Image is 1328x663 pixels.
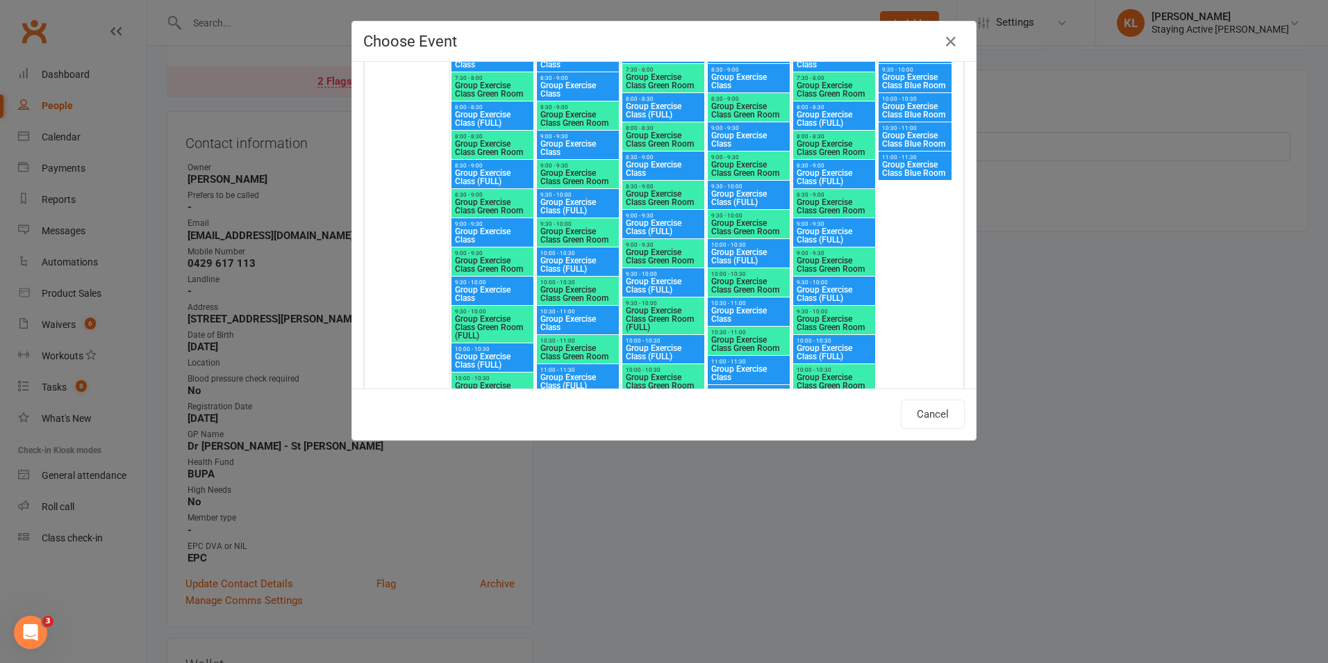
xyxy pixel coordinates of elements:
span: 3 [42,616,53,627]
span: 9:00 - 9:30 [540,163,616,169]
span: 10:00 - 10:30 [625,338,702,344]
span: 9:00 - 9:30 [625,242,702,248]
iframe: Intercom live chat [14,616,47,649]
span: 9:00 - 9:30 [796,221,872,227]
span: Group Exercise Class Green Room [796,315,872,331]
span: Group Exercise Class Green Room [711,161,787,177]
span: Group Exercise Class (FULL) [540,373,616,390]
span: 9:30 - 10:00 [454,309,531,315]
span: Group Exercise Class (FULL) [540,256,616,273]
button: Cancel [901,400,965,429]
span: 11:30 - 12:00 [711,388,787,394]
span: 9:30 - 10:00 [625,300,702,306]
span: 9:00 - 9:30 [454,250,531,256]
span: 10:00 - 10:30 [796,367,872,373]
span: Group Exercise Class (FULL) [540,198,616,215]
span: Group Exercise Class Green Room (FULL) [454,315,531,340]
span: 8:30 - 9:00 [711,96,787,102]
span: 9:00 - 9:30 [540,133,616,140]
span: 10:00 - 10:30 [540,250,616,256]
span: Group Exercise Class [625,161,702,177]
h4: Choose Event [363,33,965,50]
span: Group Exercise Class [540,315,616,331]
span: Group Exercise Class Green Room [454,256,531,273]
span: Group Exercise Class [540,140,616,156]
span: Group Exercise Class Green Room [540,169,616,186]
span: 9:30 - 10:00 [881,67,949,73]
span: Group Exercise Class Green Room [540,344,616,361]
span: Group Exercise Class Green Room (FULL) [454,382,531,407]
span: Group Exercise Class Green Room [711,102,787,119]
span: Group Exercise Class (FULL) [796,110,872,127]
span: Group Exercise Class Green Room [796,81,872,98]
span: Group Exercise Class Green Room [625,73,702,90]
span: 8:30 - 9:00 [540,75,616,81]
span: 9:00 - 9:30 [711,125,787,131]
span: Group Exercise Class [711,73,787,90]
span: Group Exercise Class Green Room [625,131,702,148]
span: 8:30 - 9:00 [796,163,872,169]
span: 11:00 - 11:30 [540,367,616,373]
span: Group Exercise Class (FULL) [625,277,702,294]
span: 11:00 - 11:30 [881,154,949,161]
span: Group Exercise Class (FULL) [625,102,702,119]
span: 9:00 - 9:30 [625,213,702,219]
span: 8:30 - 9:00 [625,154,702,161]
span: Group Exercise Class Blue Room [881,131,949,148]
span: Group Exercise Class [711,365,787,382]
span: 8:30 - 9:00 [625,183,702,190]
span: Group Exercise Class Green Room [454,140,531,156]
span: 9:00 - 9:30 [454,221,531,227]
span: Group Exercise Class [454,286,531,302]
span: Group Exercise Class Blue Room [881,161,949,177]
span: 7:30 - 8:00 [796,75,872,81]
span: 10:00 - 10:30 [625,367,702,373]
span: 10:30 - 11:00 [881,125,949,131]
span: 9:00 - 9:30 [796,250,872,256]
span: 10:30 - 11:00 [711,329,787,336]
span: Group Exercise Class (FULL) [454,352,531,369]
span: 9:00 - 9:30 [711,154,787,161]
span: Group Exercise Class Green Room [454,198,531,215]
span: Group Exercise Class Blue Room [881,73,949,90]
span: Group Exercise Class (FULL) [625,219,702,236]
span: 8:30 - 9:00 [711,67,787,73]
span: 10:00 - 10:30 [711,271,787,277]
span: 8:00 - 8:30 [796,133,872,140]
span: Group Exercise Class Green Room [711,219,787,236]
span: 7:30 - 8:00 [625,67,702,73]
span: Group Exercise Class (FULL) [711,190,787,206]
span: 8:00 - 8:30 [454,104,531,110]
span: Group Exercise Class (FULL) [711,248,787,265]
span: 9:30 - 10:00 [711,213,787,219]
span: Group Exercise Class (FULL) [454,110,531,127]
span: Group Exercise Class [711,306,787,323]
span: 8:30 - 9:00 [796,192,872,198]
span: Group Exercise Class [454,227,531,244]
span: 10:00 - 10:30 [881,96,949,102]
span: Group Exercise Class Green Room (FULL) [625,373,702,398]
span: Group Exercise Class (FULL) [796,286,872,302]
span: 8:00 - 8:30 [454,133,531,140]
span: 10:30 - 11:00 [540,309,616,315]
span: Group Exercise Class (FULL) [796,169,872,186]
span: 9:30 - 10:00 [796,279,872,286]
span: Group Exercise Class Green Room [625,248,702,265]
span: 10:00 - 10:30 [454,375,531,382]
span: Group Exercise Class Blue Room [881,102,949,119]
span: Group Exercise Class [711,131,787,148]
span: Group Exercise Class Green Room (FULL) [625,306,702,331]
span: 10:00 - 10:30 [540,279,616,286]
span: Group Exercise Class Green Room [454,81,531,98]
span: Group Exercise Class Green Room [540,110,616,127]
span: 10:00 - 10:30 [454,346,531,352]
span: Group Exercise Class Green Room [540,286,616,302]
span: Group Exercise Class Green Room [625,190,702,206]
span: 11:00 - 11:30 [711,359,787,365]
span: 9:30 - 10:00 [711,183,787,190]
span: Group Exercise Class (FULL) [454,169,531,186]
span: Group Exercise Class Green Room [711,277,787,294]
span: 10:30 - 11:00 [540,338,616,344]
span: Group Exercise Class Green Room [796,198,872,215]
span: Group Exercise Class Green Room [796,140,872,156]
